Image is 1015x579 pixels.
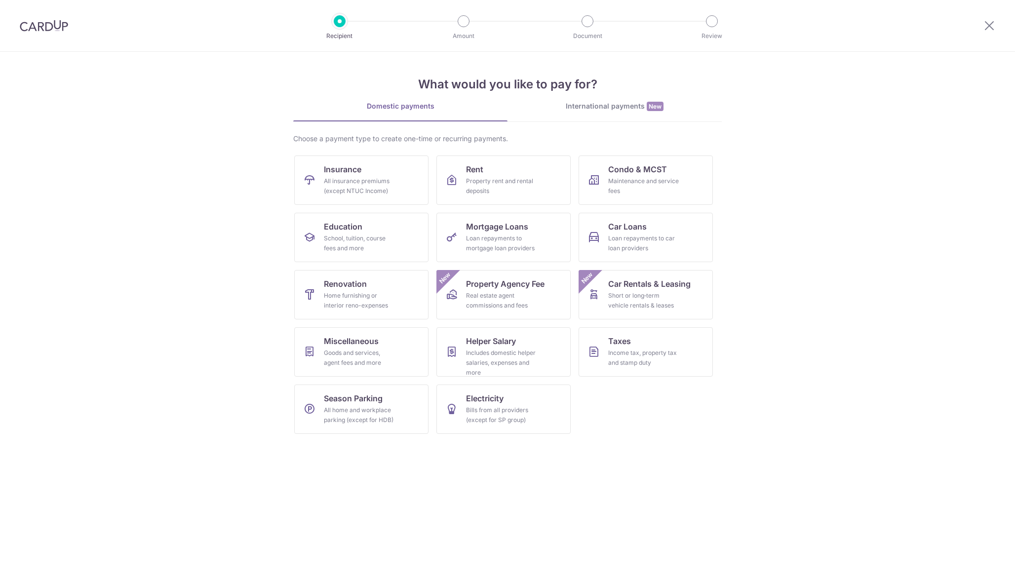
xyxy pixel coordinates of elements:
[324,278,367,290] span: Renovation
[579,327,713,377] a: TaxesIncome tax, property tax and stamp duty
[324,233,395,253] div: School, tuition, course fees and more
[466,163,483,175] span: Rent
[436,213,571,262] a: Mortgage LoansLoan repayments to mortgage loan providers
[436,270,571,319] a: Property Agency FeeReal estate agent commissions and feesNew
[324,221,362,232] span: Education
[324,163,361,175] span: Insurance
[675,31,748,41] p: Review
[608,233,679,253] div: Loan repayments to car loan providers
[551,31,624,41] p: Document
[324,335,379,347] span: Miscellaneous
[466,348,537,378] div: Includes domestic helper salaries, expenses and more
[608,348,679,368] div: Income tax, property tax and stamp duty
[293,101,507,111] div: Domestic payments
[466,278,545,290] span: Property Agency Fee
[324,405,395,425] div: All home and workplace parking (except for HDB)
[294,385,429,434] a: Season ParkingAll home and workplace parking (except for HDB)
[324,348,395,368] div: Goods and services, agent fees and more
[608,176,679,196] div: Maintenance and service fees
[324,291,395,310] div: Home furnishing or interior reno-expenses
[303,31,376,41] p: Recipient
[293,134,722,144] div: Choose a payment type to create one-time or recurring payments.
[466,176,537,196] div: Property rent and rental deposits
[436,327,571,377] a: Helper SalaryIncludes domestic helper salaries, expenses and more
[466,392,504,404] span: Electricity
[293,76,722,93] h4: What would you like to pay for?
[427,31,500,41] p: Amount
[608,221,647,232] span: Car Loans
[579,270,713,319] a: Car Rentals & LeasingShort or long‑term vehicle rentals & leasesNew
[324,176,395,196] div: All insurance premiums (except NTUC Income)
[608,163,667,175] span: Condo & MCST
[466,335,516,347] span: Helper Salary
[324,392,383,404] span: Season Parking
[294,270,429,319] a: RenovationHome furnishing or interior reno-expenses
[608,291,679,310] div: Short or long‑term vehicle rentals & leases
[294,213,429,262] a: EducationSchool, tuition, course fees and more
[466,405,537,425] div: Bills from all providers (except for SP group)
[436,385,571,434] a: ElectricityBills from all providers (except for SP group)
[437,270,453,286] span: New
[579,213,713,262] a: Car LoansLoan repayments to car loan providers
[954,549,1005,574] iframe: 打开一个小组件，您可以在其中找到更多信息
[608,278,691,290] span: Car Rentals & Leasing
[608,335,631,347] span: Taxes
[579,270,595,286] span: New
[579,155,713,205] a: Condo & MCSTMaintenance and service fees
[436,155,571,205] a: RentProperty rent and rental deposits
[294,327,429,377] a: MiscellaneousGoods and services, agent fees and more
[20,20,68,32] img: CardUp
[507,101,722,112] div: International payments
[466,221,528,232] span: Mortgage Loans
[466,291,537,310] div: Real estate agent commissions and fees
[647,102,664,111] span: New
[466,233,537,253] div: Loan repayments to mortgage loan providers
[294,155,429,205] a: InsuranceAll insurance premiums (except NTUC Income)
